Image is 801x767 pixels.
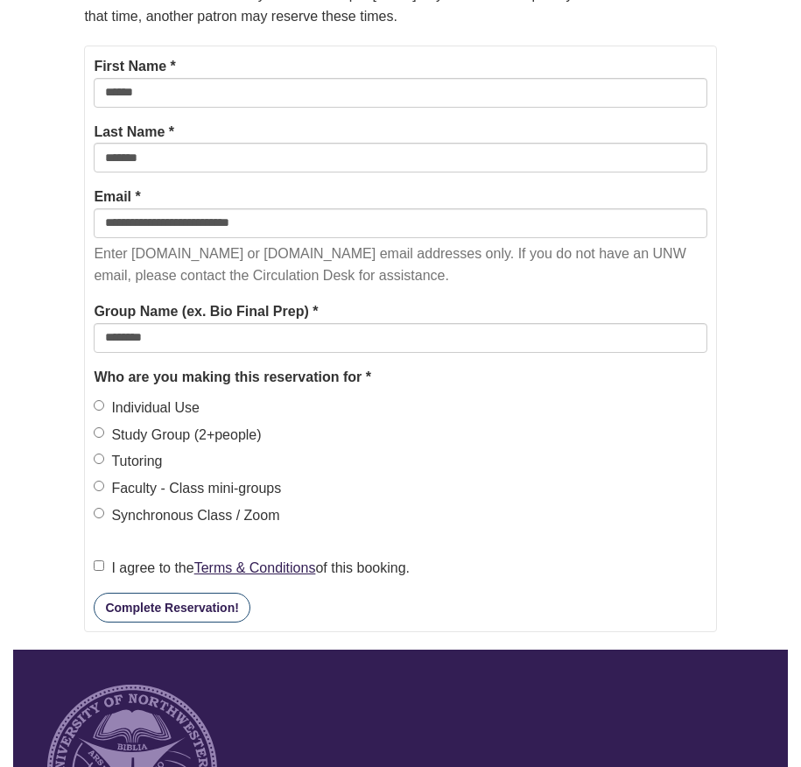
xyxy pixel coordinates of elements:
[94,557,410,580] label: I agree to the of this booking.
[94,400,104,411] input: Individual Use
[94,121,174,144] label: Last Name *
[94,424,261,447] label: Study Group (2+people)
[94,366,706,389] legend: Who are you making this reservation for *
[94,186,140,208] label: Email *
[94,477,281,500] label: Faculty - Class mini-groups
[94,481,104,491] input: Faculty - Class mini-groups
[94,300,318,323] label: Group Name (ex. Bio Final Prep) *
[94,450,162,473] label: Tutoring
[194,560,316,575] a: Terms & Conditions
[94,397,200,419] label: Individual Use
[94,504,279,527] label: Synchronous Class / Zoom
[94,593,249,623] button: Complete Reservation!
[94,560,104,571] input: I agree to theTerms & Conditionsof this booking.
[94,508,104,518] input: Synchronous Class / Zoom
[94,243,706,287] p: Enter [DOMAIN_NAME] or [DOMAIN_NAME] email addresses only. If you do not have an UNW email, pleas...
[94,454,104,464] input: Tutoring
[94,55,175,78] label: First Name *
[94,427,104,438] input: Study Group (2+people)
